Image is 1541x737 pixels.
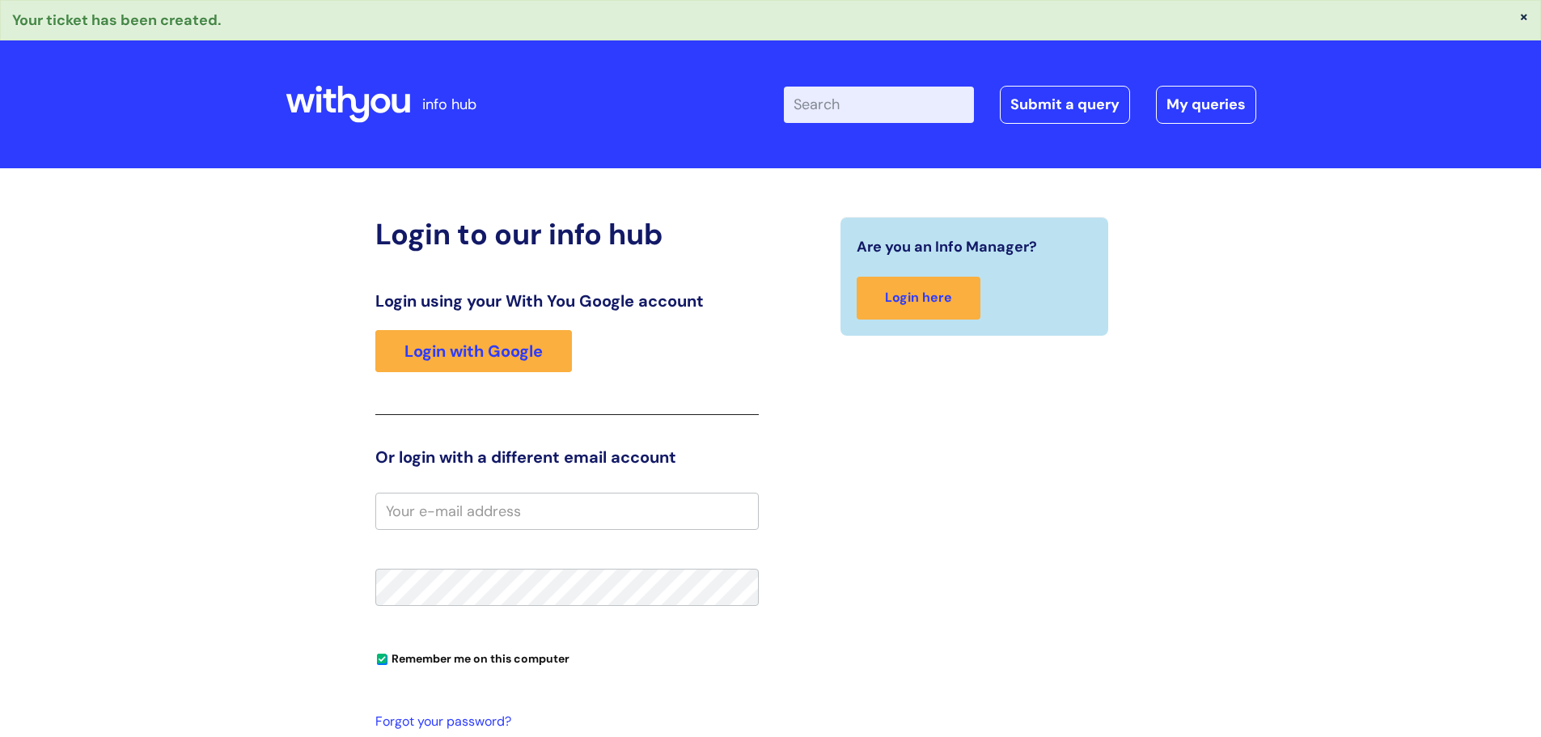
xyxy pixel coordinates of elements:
[375,493,759,530] input: Your e-mail address
[857,234,1037,260] span: Are you an Info Manager?
[1000,86,1130,123] a: Submit a query
[375,291,759,311] h3: Login using your With You Google account
[422,91,476,117] p: info hub
[377,654,387,665] input: Remember me on this computer
[375,447,759,467] h3: Or login with a different email account
[375,330,572,372] a: Login with Google
[1519,9,1529,23] button: ×
[857,277,980,320] a: Login here
[784,87,974,122] input: Search
[375,645,759,671] div: You can uncheck this option if you're logging in from a shared device
[375,710,751,734] a: Forgot your password?
[1156,86,1256,123] a: My queries
[375,648,569,666] label: Remember me on this computer
[375,217,759,252] h2: Login to our info hub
